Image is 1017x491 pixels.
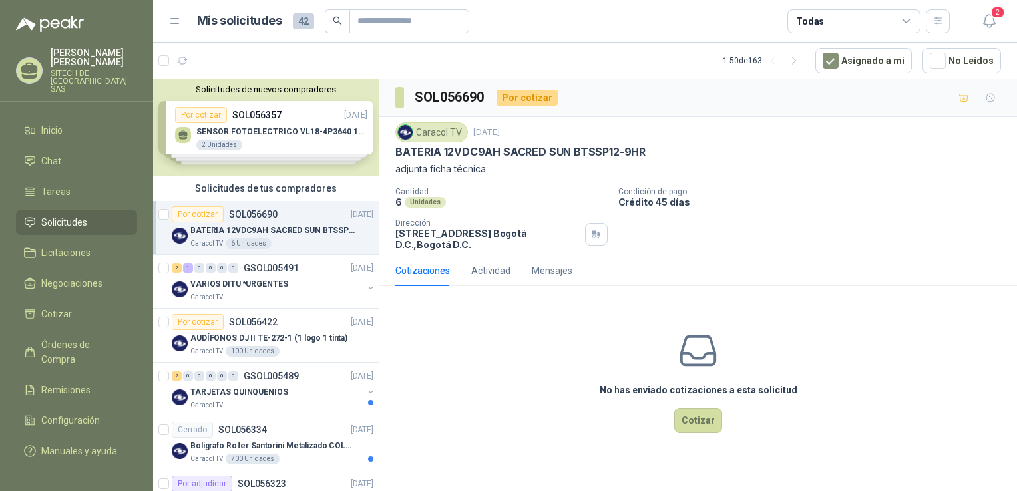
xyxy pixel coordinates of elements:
span: Órdenes de Compra [41,337,124,367]
span: Cotizar [41,307,72,321]
img: Company Logo [172,335,188,351]
span: Configuración [41,413,100,428]
div: 0 [228,371,238,381]
p: BATERIA 12VDC9AH SACRED SUN BTSSP12-9HR [190,224,356,237]
a: 2 1 0 0 0 0 GSOL005491[DATE] Company LogoVARIOS DITU *URGENTESCaracol TV [172,260,376,303]
p: [DATE] [473,126,500,139]
span: Manuales y ayuda [41,444,117,458]
img: Company Logo [172,228,188,244]
p: BATERIA 12VDC9AH SACRED SUN BTSSP12-9HR [395,145,646,159]
p: 6 [395,196,402,208]
a: Por cotizarSOL056690[DATE] Company LogoBATERIA 12VDC9AH SACRED SUN BTSSP12-9HRCaracol TV6 Unidades [153,201,379,255]
button: 2 [977,9,1001,33]
a: Por cotizarSOL056422[DATE] Company LogoAUDÍFONOS DJ II TE-272-1 (1 logo 1 tinta)Caracol TV100 Uni... [153,309,379,363]
p: SOL056334 [218,425,267,434]
div: Por cotizar [172,206,224,222]
h1: Mis solicitudes [197,11,282,31]
p: [STREET_ADDRESS] Bogotá D.C. , Bogotá D.C. [395,228,580,250]
div: Actividad [471,263,510,278]
button: Solicitudes de nuevos compradores [158,84,373,94]
a: Manuales y ayuda [16,438,137,464]
p: GSOL005489 [244,371,299,381]
p: [DATE] [351,478,373,490]
div: Todas [796,14,824,29]
p: [PERSON_NAME] [PERSON_NAME] [51,48,137,67]
button: Asignado a mi [815,48,912,73]
span: Tareas [41,184,71,199]
div: 0 [194,263,204,273]
div: 100 Unidades [226,346,280,357]
p: Cantidad [395,187,608,196]
p: AUDÍFONOS DJ II TE-272-1 (1 logo 1 tinta) [190,332,347,345]
p: Condición de pago [618,187,1012,196]
div: 0 [228,263,238,273]
div: 1 [183,263,193,273]
p: Caracol TV [190,238,223,249]
a: Chat [16,148,137,174]
p: Dirección [395,218,580,228]
p: Caracol TV [190,346,223,357]
p: SITECH DE [GEOGRAPHIC_DATA] SAS [51,69,137,93]
div: 2 [172,263,182,273]
img: Company Logo [172,443,188,459]
a: Remisiones [16,377,137,403]
div: 0 [183,371,193,381]
div: Caracol TV [395,122,468,142]
div: 0 [217,371,227,381]
span: Solicitudes [41,215,87,230]
div: Solicitudes de tus compradores [153,176,379,201]
a: Negociaciones [16,271,137,296]
p: VARIOS DITU *URGENTES [190,278,288,291]
div: Cotizaciones [395,263,450,278]
a: CerradoSOL056334[DATE] Company LogoBolígrafo Roller Santorini Metalizado COLOR MORADO 1logoCaraco... [153,416,379,470]
a: Órdenes de Compra [16,332,137,372]
div: 6 Unidades [226,238,272,249]
img: Company Logo [172,389,188,405]
p: GSOL005491 [244,263,299,273]
span: search [333,16,342,25]
div: 0 [194,371,204,381]
p: SOL056690 [229,210,278,219]
a: Inicio [16,118,137,143]
div: 2 [172,371,182,381]
p: TARJETAS QUINQUENIOS [190,386,288,399]
span: Licitaciones [41,245,91,260]
h3: No has enviado cotizaciones a esta solicitud [600,383,797,397]
h3: SOL056690 [415,87,486,108]
span: Inicio [41,123,63,138]
p: Caracol TV [190,292,223,303]
p: Crédito 45 días [618,196,1012,208]
div: 0 [206,263,216,273]
p: [DATE] [351,316,373,329]
p: [DATE] [351,424,373,436]
span: Negociaciones [41,276,102,291]
img: Company Logo [172,281,188,297]
div: 0 [206,371,216,381]
div: Solicitudes de nuevos compradoresPor cotizarSOL056357[DATE] SENSOR FOTOELECTRICO VL18-4P3640 10-3... [153,79,379,176]
div: Unidades [405,197,446,208]
p: Caracol TV [190,454,223,464]
p: [DATE] [351,208,373,221]
div: 0 [217,263,227,273]
div: Por cotizar [497,90,558,106]
p: Caracol TV [190,400,223,410]
span: 42 [293,13,314,29]
img: Company Logo [398,125,413,140]
p: adjunta ficha técnica [395,162,1001,176]
span: 2 [990,6,1005,19]
p: Bolígrafo Roller Santorini Metalizado COLOR MORADO 1logo [190,440,356,452]
a: Cotizar [16,301,137,327]
a: Solicitudes [16,210,137,235]
p: [DATE] [351,370,373,383]
a: Configuración [16,408,137,433]
button: Cotizar [674,408,722,433]
div: Mensajes [532,263,572,278]
span: Remisiones [41,383,91,397]
p: SOL056422 [229,317,278,327]
div: 1 - 50 de 163 [723,50,805,71]
p: [DATE] [351,262,373,275]
div: 700 Unidades [226,454,280,464]
a: Tareas [16,179,137,204]
div: Por cotizar [172,314,224,330]
img: Logo peakr [16,16,84,32]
